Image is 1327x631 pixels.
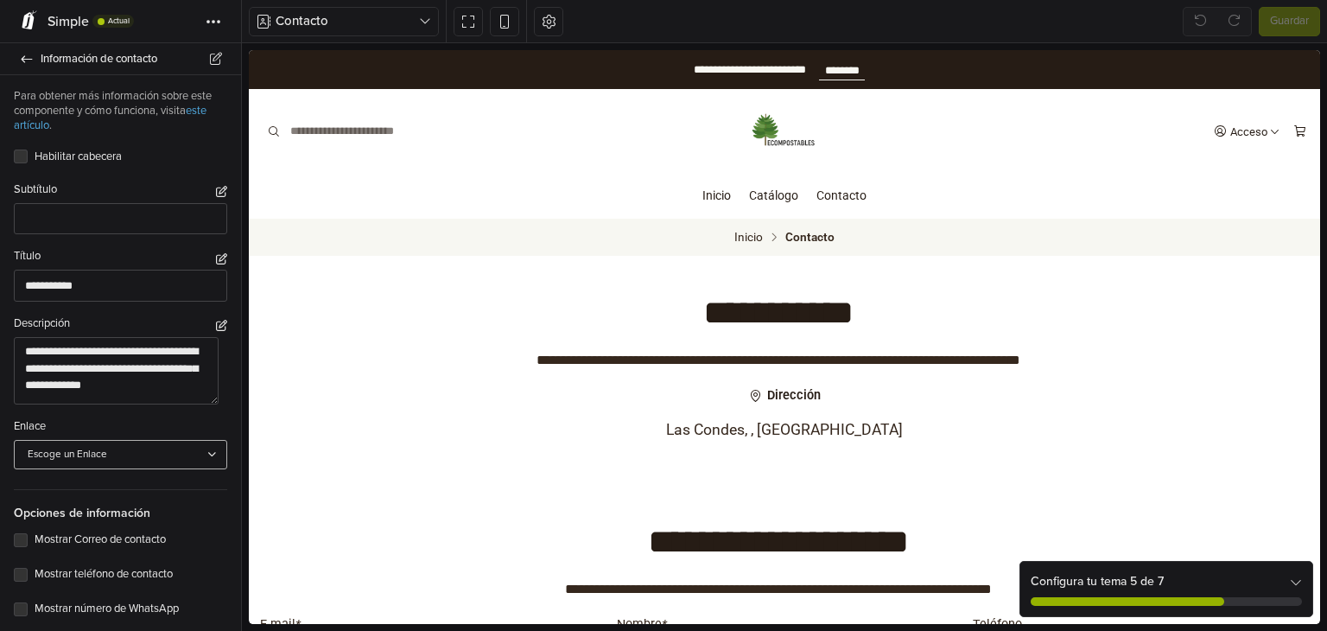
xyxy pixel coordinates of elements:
[48,13,89,30] span: Simple
[500,124,549,167] a: Catálogo
[501,60,569,103] img: Ecompostables
[417,371,654,388] a: Las Condes, , [GEOGRAPHIC_DATA]
[276,11,419,31] span: Contacto
[249,7,439,36] button: Contacto
[454,124,482,167] a: Inicio
[14,104,206,132] a: este artículo
[216,320,227,331] button: Habilitar Rich Text
[981,76,1019,87] div: Acceso
[35,532,227,549] label: Mostrar Correo de contacto
[1041,69,1061,93] button: Carro
[962,69,1035,93] button: Acceso
[41,47,220,71] span: Información de contacto
[724,569,1060,581] label: Teléfono
[537,182,586,194] li: Contacto
[216,186,227,197] button: Habilitar Rich Text
[28,447,197,462] div: Escoge un Enlace
[14,248,41,265] label: Título
[11,569,347,581] label: E-mail
[1031,572,1302,590] div: Configura tu tema 5 de 7
[14,418,46,436] label: Enlace
[14,489,227,522] span: Opciones de información
[35,601,227,618] label: Mostrar número de WhatsApp
[368,569,704,581] label: Nombre
[35,149,227,166] label: Habilitar cabecera
[11,340,1060,354] h6: Dirección
[14,315,70,333] label: Descripción
[14,182,57,199] label: Subtítulo
[1270,13,1309,30] span: Guardar
[1259,7,1320,36] button: Guardar
[568,124,618,167] a: Contacto
[1020,562,1312,616] div: Configura tu tema 5 de 7
[10,64,40,99] button: Buscar
[35,566,227,583] label: Mostrar teléfono de contacto
[14,89,227,133] p: Para obtener más información sobre este componente y cómo funciona, visita .
[486,182,514,194] a: Inicio
[108,17,130,25] span: Actual
[216,253,227,265] button: Habilitar Rich Text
